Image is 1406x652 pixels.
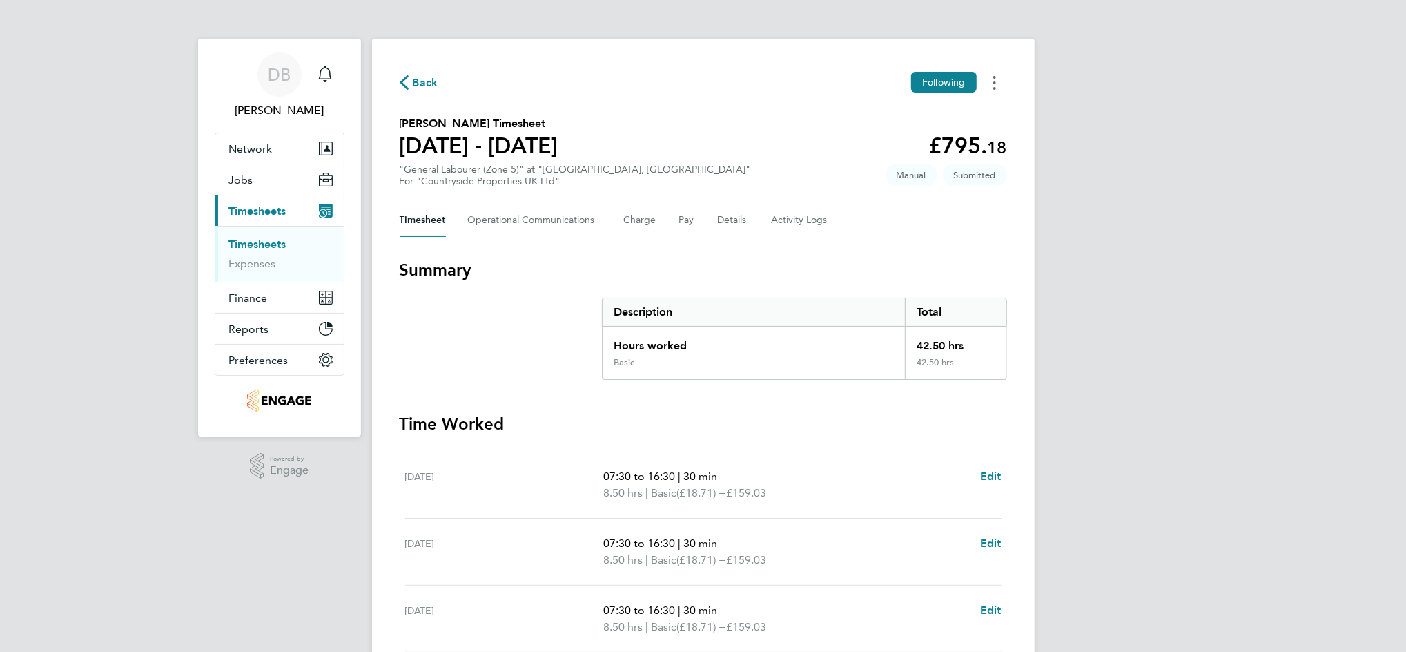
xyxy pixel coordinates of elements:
button: Activity Logs [772,204,830,237]
span: Basic [651,619,676,635]
span: Finance [229,291,268,305]
div: Description [603,298,906,326]
span: Timesheets [229,204,286,218]
nav: Main navigation [198,39,361,437]
span: Edit [980,604,1002,617]
app-decimal: £795. [929,133,1007,159]
span: £159.03 [726,620,766,633]
img: thornbaker-logo-retina.png [247,390,311,412]
button: Finance [215,282,344,313]
span: Basic [651,485,676,501]
span: | [678,470,681,483]
button: Pay [679,204,696,237]
button: Operational Communications [468,204,602,237]
span: 07:30 to 16:30 [603,470,675,483]
h1: [DATE] - [DATE] [400,132,558,160]
span: Preferences [229,354,289,367]
h3: Summary [400,259,1007,281]
span: This timesheet is Submitted. [943,164,1007,186]
button: Network [215,133,344,164]
button: Timesheet [400,204,446,237]
button: Details [718,204,750,237]
button: Back [400,74,438,91]
span: Back [413,75,438,91]
div: [DATE] [405,468,604,501]
a: Go to home page [215,390,344,412]
span: (£18.71) = [676,486,726,499]
span: £159.03 [726,486,766,499]
div: Basic [614,357,634,368]
span: 8.50 hrs [603,553,643,566]
span: DB [268,66,291,84]
div: 42.50 hrs [905,357,1006,379]
span: Jobs [229,173,253,186]
span: 30 min [683,604,717,617]
span: Edit [980,537,1002,550]
span: 8.50 hrs [603,620,643,633]
h2: [PERSON_NAME] Timesheet [400,115,558,132]
span: Reports [229,323,269,336]
button: Jobs [215,164,344,195]
a: Timesheets [229,238,286,251]
span: 07:30 to 16:30 [603,604,675,617]
div: Total [905,298,1006,326]
span: | [678,537,681,550]
div: "General Labourer (Zone 5)" at "[GEOGRAPHIC_DATA], [GEOGRAPHIC_DATA]" [400,164,751,187]
span: Network [229,142,273,155]
span: Powered by [270,453,309,465]
span: Daniel Bassett [215,102,344,119]
span: Basic [651,552,676,568]
span: Engage [270,465,309,477]
span: Following [922,76,965,88]
button: Reports [215,314,344,344]
span: 30 min [683,470,717,483]
span: 18 [988,137,1007,157]
a: Edit [980,602,1002,619]
div: [DATE] [405,535,604,568]
span: This timesheet was manually created. [886,164,937,186]
div: Summary [602,298,1007,380]
div: Timesheets [215,226,344,282]
span: 07:30 to 16:30 [603,537,675,550]
span: | [645,486,648,499]
button: Timesheets Menu [982,72,1007,93]
span: | [678,604,681,617]
div: 42.50 hrs [905,327,1006,357]
a: Edit [980,535,1002,552]
span: | [645,620,648,633]
a: Expenses [229,257,276,270]
button: Preferences [215,345,344,375]
h3: Time Worked [400,413,1007,435]
button: Charge [624,204,657,237]
span: (£18.71) = [676,620,726,633]
a: DB[PERSON_NAME] [215,52,344,119]
button: Following [911,72,976,93]
div: [DATE] [405,602,604,635]
a: Powered byEngage [250,453,309,479]
button: Timesheets [215,195,344,226]
a: Edit [980,468,1002,485]
span: £159.03 [726,553,766,566]
span: 30 min [683,537,717,550]
div: For "Countryside Properties UK Ltd" [400,175,751,187]
span: Edit [980,470,1002,483]
div: Hours worked [603,327,906,357]
span: (£18.71) = [676,553,726,566]
span: 8.50 hrs [603,486,643,499]
span: | [645,553,648,566]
